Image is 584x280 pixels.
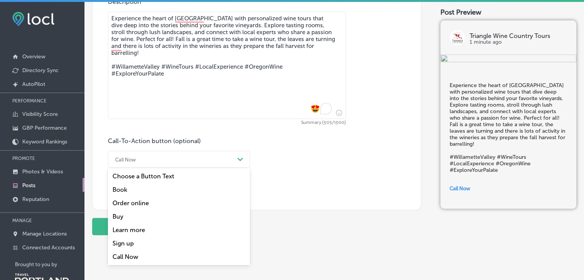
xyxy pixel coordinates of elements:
div: Call Now [108,250,250,264]
p: AutoPilot [22,81,45,87]
p: Keyword Rankings [22,138,67,145]
img: logo [450,30,465,45]
div: Sign up [108,237,250,250]
h5: Experience the heart of [GEOGRAPHIC_DATA] with personalized wine tours that dive deep into the st... [450,82,567,173]
div: Order online [108,196,250,210]
p: GBP Performance [22,125,67,131]
p: Manage Locations [22,231,67,237]
div: Buy [108,210,250,223]
img: fda3e92497d09a02dc62c9cd864e3231.png [12,12,55,26]
div: Choose a Button Text [108,170,250,183]
div: Learn more [108,223,250,237]
p: 1 minute ago [470,39,567,45]
p: Directory Sync [22,67,59,74]
p: Overview [22,53,45,60]
div: Call Now [115,156,136,162]
p: Connected Accounts [22,244,75,251]
span: Summary (505/1500) [108,120,346,125]
p: Photos & Videos [22,168,63,175]
div: Book [108,183,250,196]
textarea: To enrich screen reader interactions, please activate Accessibility in Grammarly extension settings [108,12,346,119]
span: Call Now [450,186,470,191]
div: Post Preview [440,8,576,16]
span: Insert emoji [333,108,342,117]
p: Triangle Wine Country Tours [470,33,567,39]
p: Posts [22,182,35,189]
img: f73e5153-50b2-49cf-bc6f-12fd75254453 [440,54,576,64]
label: Call-To-Action button (optional) [108,137,201,145]
p: Visibility Score [22,111,58,117]
p: Reputation [22,196,49,203]
button: Update [92,218,154,235]
p: Brought to you by [15,262,84,267]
